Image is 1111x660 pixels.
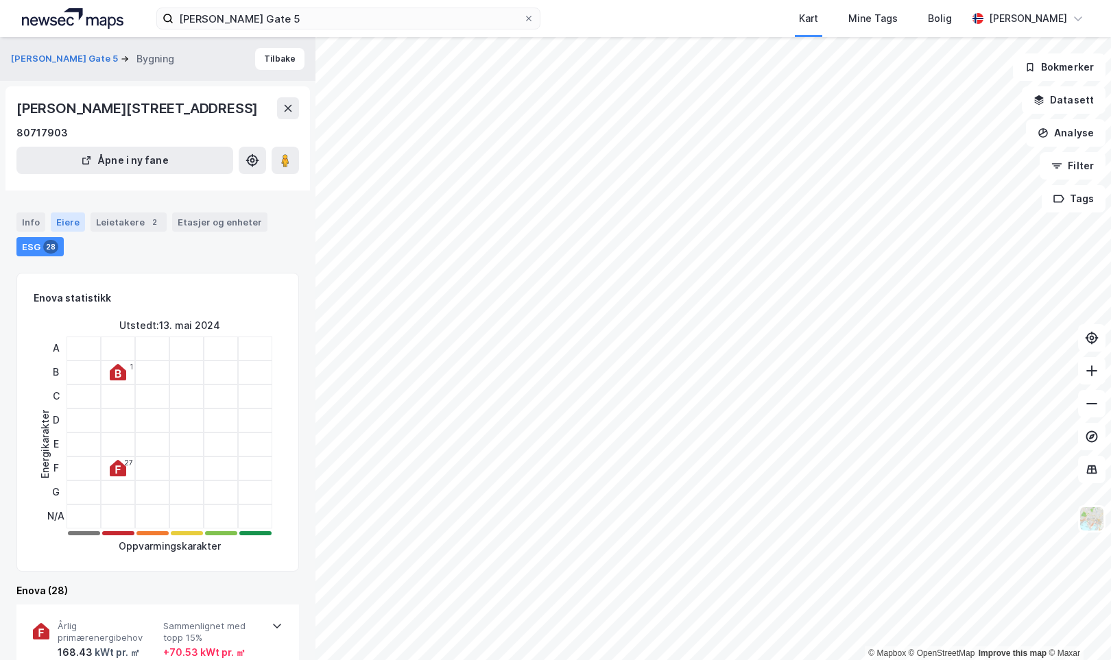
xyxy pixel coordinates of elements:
iframe: Chat Widget [1042,594,1111,660]
input: Søk på adresse, matrikkel, gårdeiere, leietakere eller personer [174,8,523,29]
button: [PERSON_NAME] Gate 5 [11,52,121,66]
div: Kart [799,10,818,27]
div: Enova (28) [16,583,299,599]
div: [PERSON_NAME] [989,10,1067,27]
div: Mine Tags [848,10,898,27]
div: E [47,432,64,456]
button: Åpne i ny fane [16,147,233,174]
div: Bolig [928,10,952,27]
div: C [47,384,64,408]
div: Kontrollprogram for chat [1042,594,1111,660]
div: 80717903 [16,125,68,141]
div: A [47,337,64,360]
div: Info [16,212,45,232]
button: Datasett [1022,86,1106,114]
div: Eiere [51,212,85,232]
div: 1 [130,363,133,371]
span: Årlig primærenergibehov [58,620,158,644]
a: OpenStreetMap [909,648,975,658]
div: B [47,360,64,384]
a: Mapbox [868,648,906,658]
a: Improve this map [979,648,1047,658]
div: G [47,480,64,504]
button: Filter [1040,152,1106,180]
div: F [47,456,64,480]
div: 2 [147,215,161,229]
div: Enova statistikk [34,290,111,306]
div: Energikarakter [37,410,53,478]
button: Analyse [1026,119,1106,147]
img: Z [1079,506,1105,532]
div: N/A [47,504,64,528]
img: logo.a4113a55bc3d86da70a041830d287a7e.svg [22,8,123,29]
div: Leietakere [91,212,167,232]
button: Bokmerker [1013,53,1106,81]
div: Etasjer og enheter [178,216,262,228]
div: 28 [43,240,58,254]
div: D [47,408,64,432]
div: Utstedt : 13. mai 2024 [119,317,220,334]
div: ESG [16,237,64,256]
div: Oppvarmingskarakter [119,538,221,554]
div: Bygning [136,51,174,67]
div: 27 [124,459,133,467]
span: Sammenlignet med topp 15% [163,620,263,644]
button: Tilbake [255,48,304,70]
button: Tags [1042,185,1106,212]
div: [PERSON_NAME][STREET_ADDRESS] [16,97,261,119]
